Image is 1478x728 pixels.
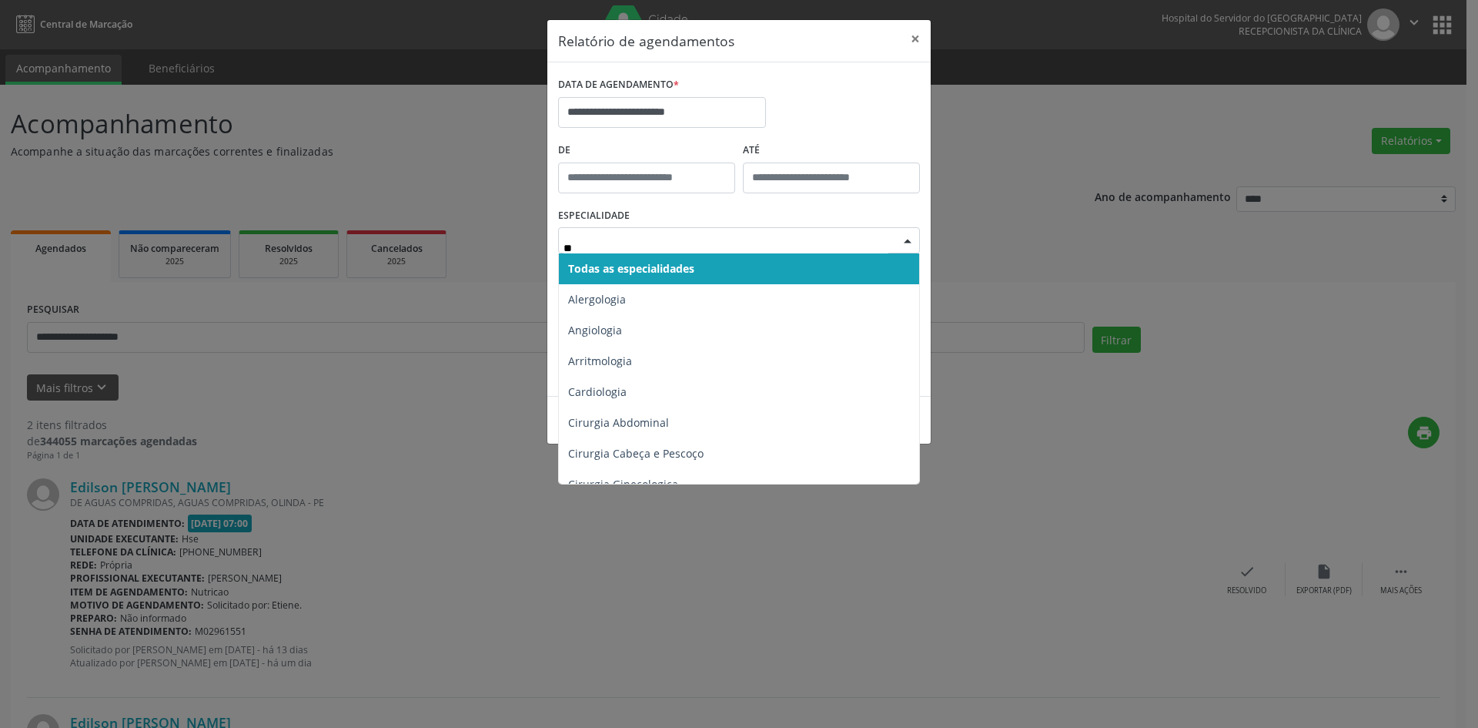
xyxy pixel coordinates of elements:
label: De [558,139,735,163]
h5: Relatório de agendamentos [558,31,734,51]
label: ATÉ [743,139,920,163]
label: DATA DE AGENDAMENTO [558,73,679,97]
span: Cirurgia Abdominal [568,415,669,430]
span: Arritmologia [568,354,632,368]
button: Close [900,20,931,58]
span: Angiologia [568,323,622,337]
span: Cardiologia [568,384,627,399]
span: Cirurgia Cabeça e Pescoço [568,446,704,461]
span: Cirurgia Ginecologica [568,477,678,491]
span: Alergologia [568,292,626,307]
span: Todas as especialidades [568,261,694,276]
label: ESPECIALIDADE [558,204,630,228]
